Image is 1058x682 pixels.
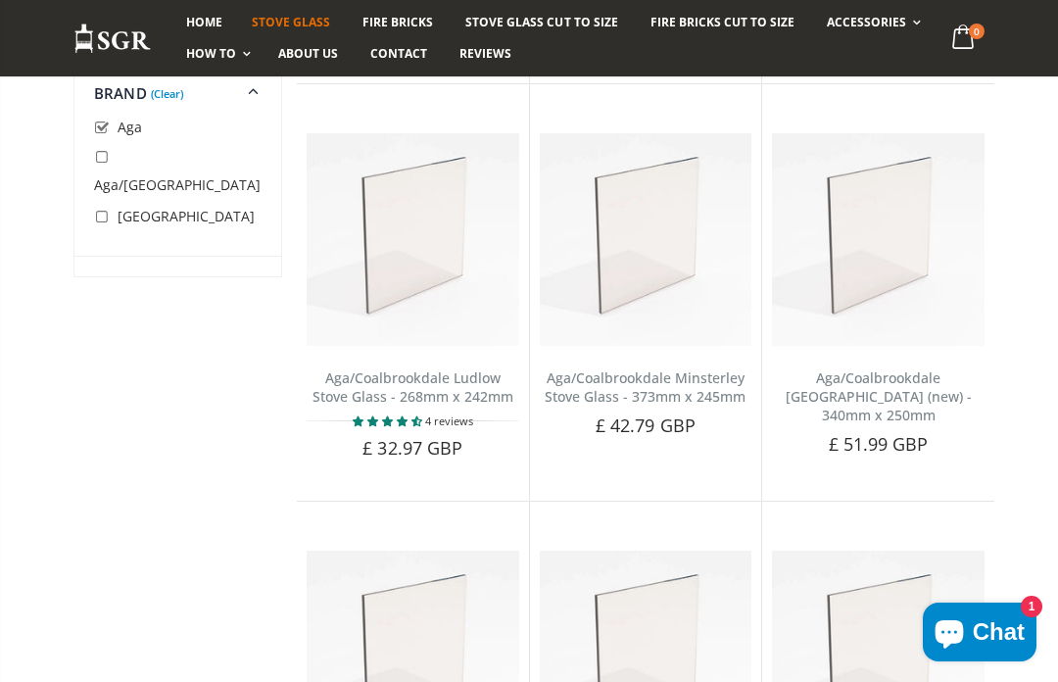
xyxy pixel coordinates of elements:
span: 0 [969,24,985,39]
a: Accessories [812,7,931,38]
span: Contact [370,45,427,62]
span: Home [186,14,222,30]
a: (Clear) [151,91,183,96]
a: Aga/Coalbrookdale Minsterley Stove Glass - 373mm x 245mm [545,368,745,406]
span: 4 reviews [425,414,473,428]
span: £ 32.97 GBP [362,436,462,460]
a: Fire Bricks [348,7,448,38]
a: Aga/Coalbrookdale [GEOGRAPHIC_DATA] (new) - 340mm x 250mm [786,368,972,424]
span: £ 42.79 GBP [596,414,696,437]
span: Brand [94,83,147,103]
a: Stove Glass Cut To Size [451,7,632,38]
span: About us [278,45,338,62]
a: 0 [944,20,985,58]
span: £ 51.99 GBP [829,432,929,456]
a: Home [171,7,237,38]
span: Stove Glass Cut To Size [465,14,617,30]
span: Stove Glass [252,14,330,30]
a: Contact [356,38,442,70]
a: Reviews [445,38,526,70]
a: How To [171,38,261,70]
span: Aga/[GEOGRAPHIC_DATA] [94,175,261,194]
span: Aga [118,118,142,136]
img: Aga Coalbrookdale Minsterley Stove Glass [540,133,752,346]
span: Fire Bricks Cut To Size [650,14,794,30]
span: How To [186,45,236,62]
img: Aga/Coalbrookdale Much Wenlock (New) Stove Glass [772,133,985,346]
a: Stove Glass [237,7,345,38]
span: Reviews [459,45,511,62]
a: About us [264,38,353,70]
img: Stove Glass Replacement [73,23,152,55]
span: Accessories [827,14,906,30]
span: Fire Bricks [362,14,433,30]
span: 4.50 stars [353,414,425,428]
img: Aga Coalbrookdale Ludlow Stove Glass [307,133,519,346]
span: [GEOGRAPHIC_DATA] [118,207,255,225]
a: Aga/Coalbrookdale Ludlow Stove Glass - 268mm x 242mm [313,368,513,406]
a: Fire Bricks Cut To Size [636,7,809,38]
inbox-online-store-chat: Shopify online store chat [917,603,1042,666]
